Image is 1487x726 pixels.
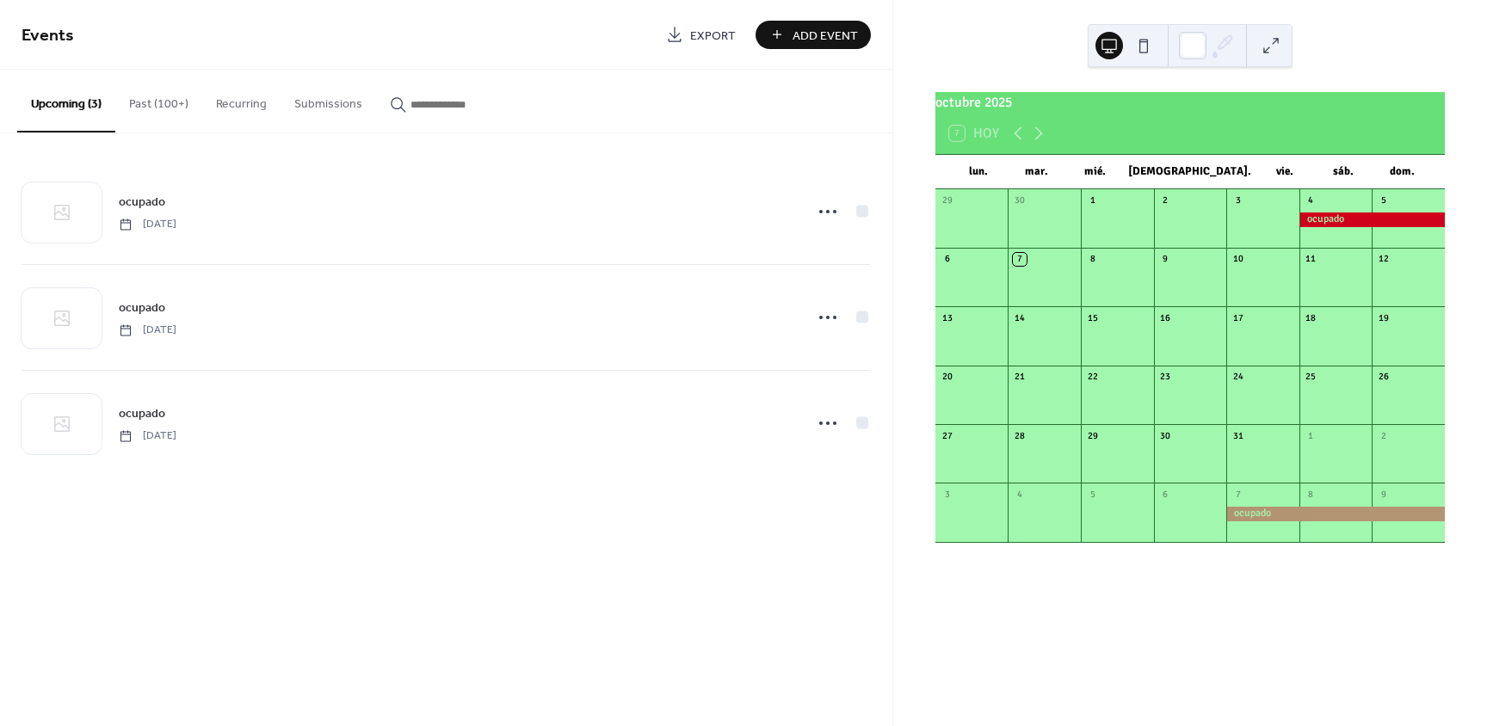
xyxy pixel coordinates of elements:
[1377,194,1390,207] div: 5
[941,371,953,384] div: 20
[1066,155,1125,189] div: mié.
[1159,194,1172,207] div: 2
[935,92,1445,113] div: octubre 2025
[1377,488,1390,501] div: 9
[1231,429,1244,442] div: 31
[1314,155,1373,189] div: sáb.
[941,194,953,207] div: 29
[119,323,176,338] span: [DATE]
[941,311,953,324] div: 13
[1013,429,1026,442] div: 28
[202,70,281,131] button: Recurring
[1124,155,1256,189] div: [DEMOGRAPHIC_DATA].
[1231,371,1244,384] div: 24
[1013,488,1026,501] div: 4
[1159,488,1172,501] div: 6
[1305,311,1317,324] div: 18
[949,155,1008,189] div: lun.
[1231,253,1244,266] div: 10
[1305,429,1317,442] div: 1
[793,27,858,45] span: Add Event
[1159,311,1172,324] div: 16
[1159,371,1172,384] div: 23
[653,21,749,49] a: Export
[1226,507,1445,521] div: ocupado
[1299,212,1445,227] div: ocupado
[1086,429,1099,442] div: 29
[1231,311,1244,324] div: 17
[1305,488,1317,501] div: 8
[22,19,74,52] span: Events
[690,27,736,45] span: Export
[756,21,871,49] button: Add Event
[119,299,165,317] span: ocupado
[119,428,176,444] span: [DATE]
[281,70,376,131] button: Submissions
[1086,488,1099,501] div: 5
[1086,371,1099,384] div: 22
[941,488,953,501] div: 3
[1377,253,1390,266] div: 12
[17,70,115,132] button: Upcoming (3)
[1256,155,1314,189] div: vie.
[1008,155,1066,189] div: mar.
[1013,371,1026,384] div: 21
[1086,194,1099,207] div: 1
[1305,371,1317,384] div: 25
[119,403,165,423] a: ocupado
[1013,194,1026,207] div: 30
[119,298,165,317] a: ocupado
[1231,488,1244,501] div: 7
[1086,253,1099,266] div: 8
[1305,253,1317,266] div: 11
[1086,311,1099,324] div: 15
[119,405,165,423] span: ocupado
[1377,371,1390,384] div: 26
[119,192,165,212] a: ocupado
[1305,194,1317,207] div: 4
[1159,429,1172,442] div: 30
[1373,155,1431,189] div: dom.
[1231,194,1244,207] div: 3
[941,429,953,442] div: 27
[115,70,202,131] button: Past (100+)
[1013,311,1026,324] div: 14
[119,217,176,232] span: [DATE]
[119,194,165,212] span: ocupado
[941,253,953,266] div: 6
[1377,429,1390,442] div: 2
[1377,311,1390,324] div: 19
[1159,253,1172,266] div: 9
[1013,253,1026,266] div: 7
